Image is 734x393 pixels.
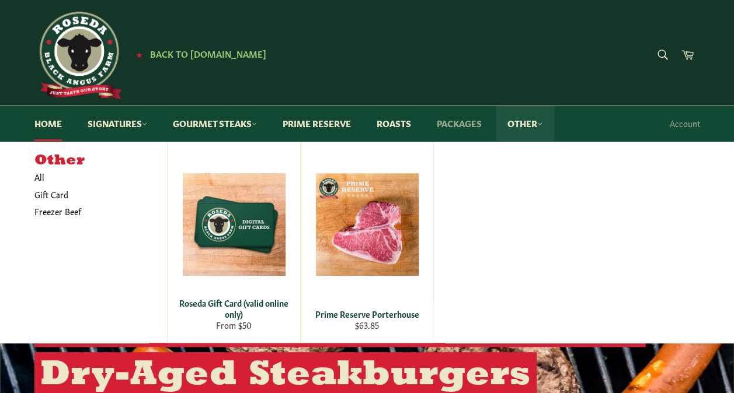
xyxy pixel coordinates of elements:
div: From $50 [175,320,293,331]
img: Prime Reserve Porterhouse [316,173,419,276]
a: ★ Back to [DOMAIN_NAME] [130,50,266,59]
span: Back to [DOMAIN_NAME] [150,47,266,59]
a: Prime Reserve Porterhouse Prime Reserve Porterhouse $63.85 [301,141,434,343]
a: Gift Card [29,186,156,203]
div: Roseda Gift Card (valid online only) [175,297,293,320]
img: Roseda Beef [34,12,122,99]
a: Signatures [76,106,159,141]
a: Other [496,106,554,141]
img: Roseda Gift Card (valid online only) [183,173,286,276]
a: Account [664,106,706,141]
a: Freezer Beef [29,203,156,220]
a: Roseda Gift Card (valid online only) Roseda Gift Card (valid online only) From $50 [168,141,301,343]
a: All [29,169,168,185]
a: Prime Reserve [271,106,363,141]
div: $63.85 [308,320,426,331]
a: Gourmet Steaks [161,106,269,141]
h5: Other [34,153,168,169]
a: Roasts [365,106,423,141]
a: Home [23,106,74,141]
span: ★ [136,50,142,59]
a: Packages [425,106,493,141]
div: Prime Reserve Porterhouse [308,308,426,320]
